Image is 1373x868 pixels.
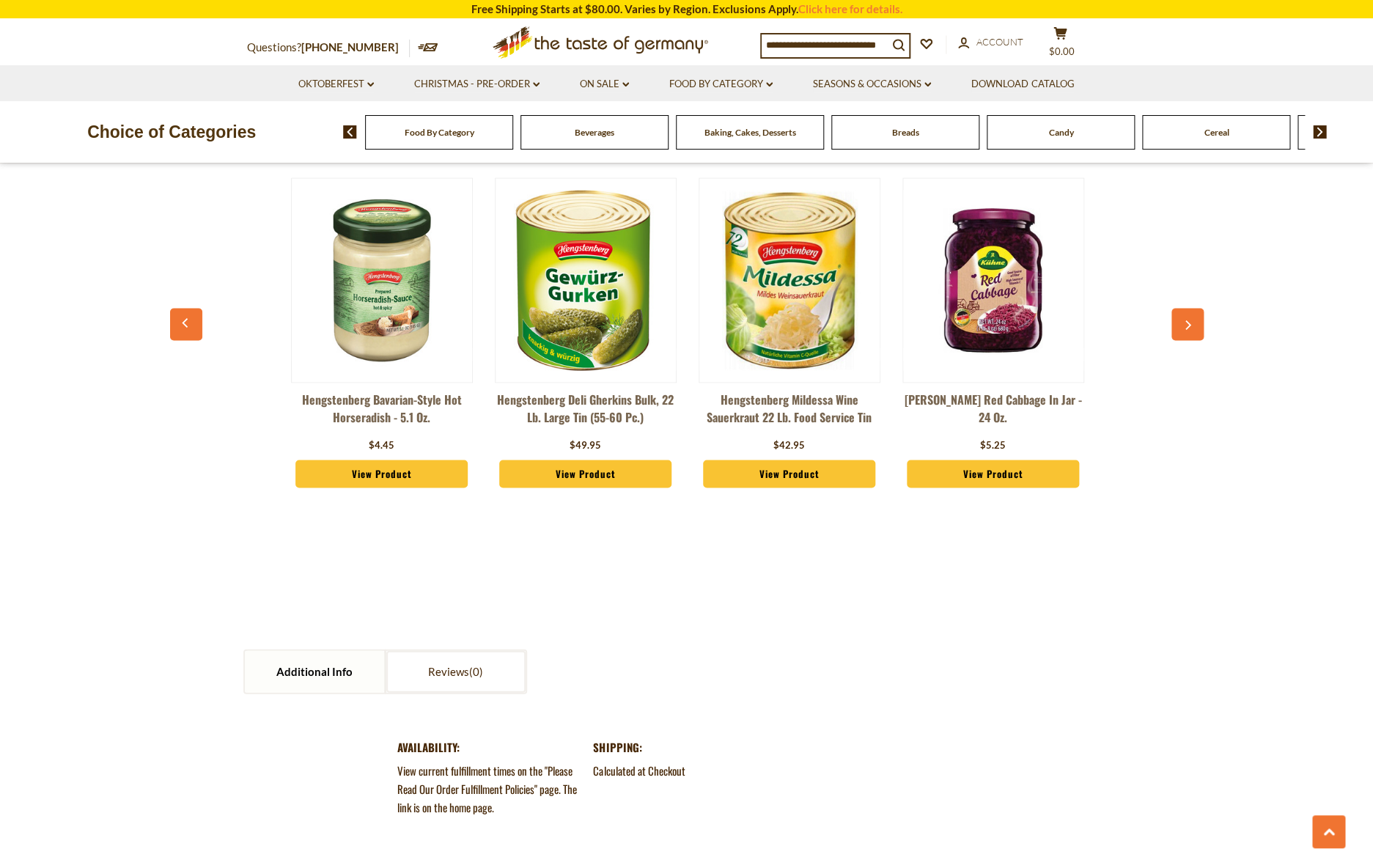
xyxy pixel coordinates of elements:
[703,460,876,488] a: View Product
[958,34,1023,51] a: Account
[405,127,474,138] a: Food By Category
[575,127,614,138] a: Beverages
[593,738,779,756] dt: Shipping:
[414,76,540,92] a: Christmas - PRE-ORDER
[1039,26,1083,63] button: $0.00
[1049,45,1075,57] span: $0.00
[699,190,880,370] img: Hengstenberg Mildessa Wine Sauerkraut 22 lb. Food Service Tin
[386,650,526,692] a: Reviews
[397,738,584,756] dt: Availability:
[971,76,1074,92] a: Download Catalog
[798,2,902,15] a: Click here for details.
[245,650,384,692] a: Additional Info
[902,390,1084,434] a: [PERSON_NAME] Red Cabbage in Jar - 24 oz.
[495,390,677,434] a: Hengstenberg Deli Gherkins Bulk, 22 lb. Large Tin (55-60 pc.)
[699,390,880,434] a: Hengstenberg Mildessa Wine Sauerkraut 22 lb. Food Service Tin
[397,761,584,816] dd: View current fulfillment times on the "Please Read Our Order Fulfillment Policies" page. The link...
[295,460,468,488] a: View Product
[499,460,672,488] a: View Product
[496,190,676,370] img: Hengstenberg Deli Gherkins Bulk, 22 lb. Large Tin (55-60 pc.)
[291,390,473,434] a: Hengstenberg Bavarian-style Hot Horseradish - 5.1 oz.
[1313,125,1327,139] img: next arrow
[570,438,601,452] div: $49.95
[704,127,796,138] a: Baking, Cakes, Desserts
[247,38,410,57] p: Questions?
[580,76,629,92] a: On Sale
[343,125,357,139] img: previous arrow
[369,438,394,452] div: $4.45
[813,76,931,92] a: Seasons & Occasions
[980,438,1006,452] div: $5.25
[593,761,779,779] dd: Calculated at Checkout
[1048,127,1073,138] a: Candy
[903,190,1083,370] img: Kuehne Red Cabbage in Jar - 24 oz.
[773,438,805,452] div: $42.95
[892,127,919,138] a: Breads
[298,76,374,92] a: Oktoberfest
[907,460,1080,488] a: View Product
[669,76,773,92] a: Food By Category
[292,190,472,370] img: Hengstenberg Bavarian-style Hot Horseradish - 5.1 oz.
[301,40,399,54] a: [PHONE_NUMBER]
[1204,127,1229,138] a: Cereal
[976,36,1023,48] span: Account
